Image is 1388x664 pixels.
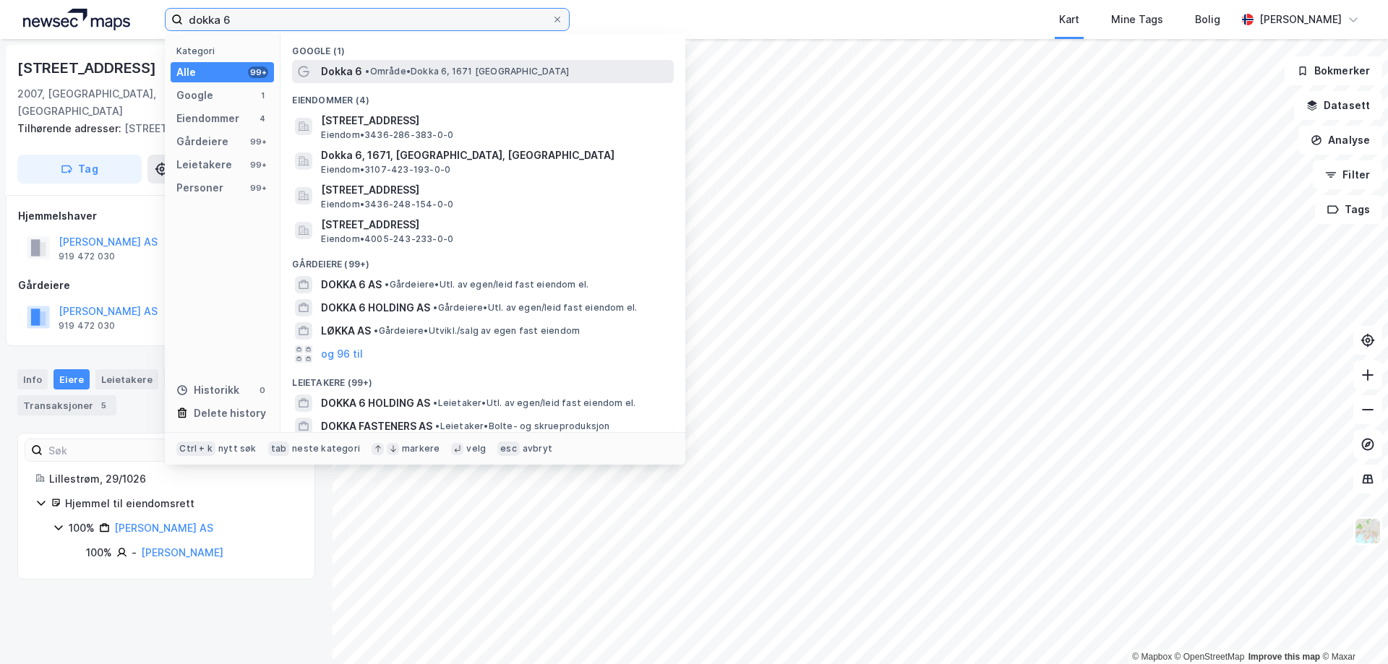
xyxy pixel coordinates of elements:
div: avbryt [523,443,552,454]
span: [STREET_ADDRESS] [321,181,668,199]
span: Gårdeiere • Utl. av egen/leid fast eiendom el. [433,302,637,314]
button: Datasett [1294,91,1382,120]
div: Historikk [176,381,239,399]
div: Hjemmelshaver [18,207,314,225]
div: markere [402,443,440,454]
div: Mine Tags [1111,11,1163,28]
div: 99+ [248,136,268,147]
span: • [385,279,389,290]
div: 1 [257,90,268,101]
span: Eiendom • 3436-286-383-0-0 [321,129,453,141]
div: 99+ [248,182,268,194]
button: Analyse [1298,126,1382,155]
div: Eiere [53,369,90,389]
div: tab [268,441,290,456]
span: Dokka 6, 1671, [GEOGRAPHIC_DATA], [GEOGRAPHIC_DATA] [321,147,668,164]
div: Hjemmel til eiendomsrett [65,495,297,512]
div: Eiendommer [176,110,239,127]
span: [STREET_ADDRESS] [321,112,668,129]
span: • [433,397,437,408]
div: [STREET_ADDRESS] [17,120,304,137]
span: DOKKA FASTENERS AS [321,418,432,435]
span: Eiendom • 3107-423-193-0-0 [321,164,450,176]
a: [PERSON_NAME] [141,546,223,559]
div: - [132,544,137,561]
a: OpenStreetMap [1175,652,1245,662]
div: 919 472 030 [59,251,115,262]
div: velg [466,443,486,454]
div: 99+ [248,159,268,171]
button: Tag [17,155,142,184]
span: Eiendom • 3436-248-154-0-0 [321,199,453,210]
span: • [365,66,369,77]
span: • [435,421,440,431]
div: 5 [96,398,111,413]
div: Gårdeiere (99+) [280,247,685,273]
span: LØKKA AS [321,322,371,340]
span: • [374,325,378,336]
span: • [433,302,437,313]
div: 100% [86,544,112,561]
button: Filter [1313,160,1382,189]
div: Kart [1059,11,1079,28]
div: Google [176,87,213,104]
span: Eiendom • 4005-243-233-0-0 [321,233,453,245]
button: Tags [1315,195,1382,224]
div: esc [497,441,520,456]
div: Lillestrøm, 29/1026 [49,470,297,488]
button: og 96 til [321,345,363,363]
div: 99+ [248,66,268,78]
div: Delete history [194,405,266,422]
div: Gårdeiere [18,277,314,294]
span: Dokka 6 [321,63,362,80]
span: Område • Dokka 6, 1671 [GEOGRAPHIC_DATA] [365,66,569,77]
span: [STREET_ADDRESS] [321,216,668,233]
div: Leietakere (99+) [280,366,685,392]
a: Mapbox [1132,652,1172,662]
div: Info [17,369,48,389]
a: Improve this map [1248,652,1320,662]
div: Kategori [176,46,274,56]
div: Bolig [1195,11,1220,28]
img: logo.a4113a55bc3d86da70a041830d287a7e.svg [23,9,130,30]
button: Bokmerker [1285,56,1382,85]
div: Ctrl + k [176,441,215,456]
div: Kontrollprogram for chat [1316,595,1388,664]
div: Personer [176,179,223,197]
span: Leietaker • Bolte- og skrueproduksjon [435,421,609,432]
a: [PERSON_NAME] AS [114,522,213,534]
span: DOKKA 6 AS [321,276,382,293]
div: Gårdeiere [176,133,228,150]
img: Z [1354,517,1381,545]
div: 100% [69,519,95,537]
span: Leietaker • Utl. av egen/leid fast eiendom el. [433,397,635,409]
span: DOKKA 6 HOLDING AS [321,299,430,316]
div: [PERSON_NAME] [1259,11,1342,28]
div: 919 472 030 [59,320,115,332]
input: Søk på adresse, matrikkel, gårdeiere, leietakere eller personer [183,9,552,30]
div: 2007, [GEOGRAPHIC_DATA], [GEOGRAPHIC_DATA] [17,85,230,120]
div: Leietakere [176,156,232,173]
span: Gårdeiere • Utl. av egen/leid fast eiendom el. [385,279,588,290]
span: DOKKA 6 HOLDING AS [321,394,430,412]
div: Leietakere [95,369,158,389]
div: neste kategori [292,443,360,454]
div: Datasett [164,369,218,389]
div: 0 [257,384,268,396]
span: Tilhørende adresser: [17,122,124,134]
div: Alle [176,64,196,81]
div: Google (1) [280,34,685,60]
div: 4 [257,113,268,124]
div: [STREET_ADDRESS] [17,56,159,79]
div: nytt søk [218,443,257,454]
span: Gårdeiere • Utvikl./salg av egen fast eiendom [374,325,580,337]
div: Eiendommer (4) [280,83,685,109]
iframe: Chat Widget [1316,595,1388,664]
div: Transaksjoner [17,395,116,415]
input: Søk [43,439,201,461]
